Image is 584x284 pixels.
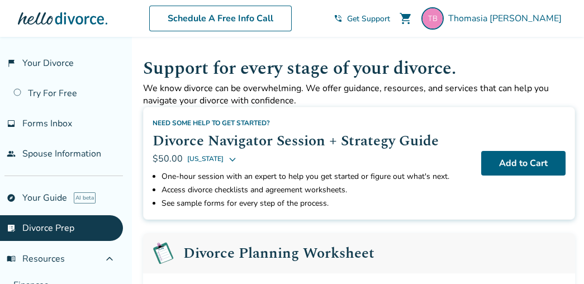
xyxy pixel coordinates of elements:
[334,14,343,23] span: phone_in_talk
[183,246,374,261] h2: Divorce Planning Worksheet
[7,253,65,265] span: Resources
[448,12,566,25] span: Thomasia [PERSON_NAME]
[399,12,412,25] span: shopping_cart
[334,13,390,24] a: phone_in_talkGet Support
[103,252,116,266] span: expand_less
[162,197,472,210] li: See sample forms for every step of the process.
[143,82,575,107] p: We know divorce can be overwhelming. We offer guidance, resources, and services that can help you...
[7,149,16,158] span: people
[143,55,575,82] h1: Support for every stage of your divorce.
[481,151,566,176] button: Add to Cart
[153,119,270,127] span: Need some help to get started?
[421,7,444,30] img: thomasiaburney@gmail.com
[153,153,183,165] span: $50.00
[347,13,390,24] span: Get Support
[22,117,72,130] span: Forms Inbox
[153,130,472,152] h2: Divorce Navigator Session + Strategy Guide
[528,230,584,284] iframe: Chat Widget
[74,192,96,203] span: AI beta
[149,6,292,31] a: Schedule A Free Info Call
[162,183,472,197] li: Access divorce checklists and agreement worksheets.
[7,59,16,68] span: flag_2
[7,119,16,128] span: inbox
[162,170,472,183] li: One-hour session with an expert to help you get started or figure out what's next.
[7,254,16,263] span: menu_book
[187,152,224,165] span: [US_STATE]
[187,152,237,165] button: [US_STATE]
[7,224,16,233] span: list_alt_check
[7,193,16,202] span: explore
[152,242,174,264] img: Pre-Leaving Checklist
